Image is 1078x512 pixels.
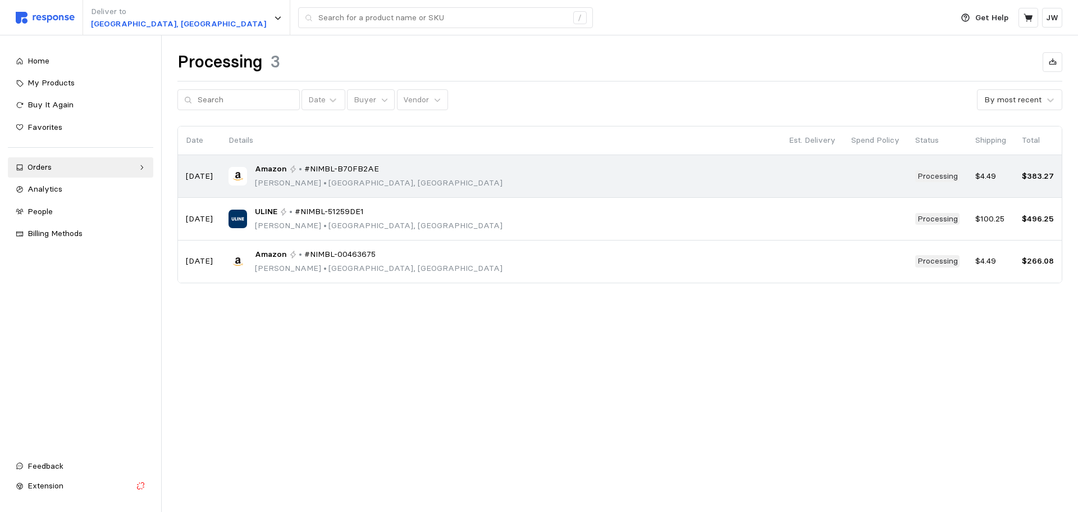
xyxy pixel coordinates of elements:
span: Amazon [255,163,287,175]
button: Vendor [397,89,448,111]
p: Spend Policy [851,134,899,147]
p: [DATE] [186,213,213,225]
button: Extension [8,476,153,496]
span: Amazon [255,248,287,261]
div: By most recent [984,94,1042,106]
span: Analytics [28,184,62,194]
p: Processing [917,213,958,225]
a: Analytics [8,179,153,200]
button: Buyer [347,89,395,111]
p: $496.25 [1022,213,1054,225]
p: Total [1022,134,1054,147]
p: $100.25 [975,213,1006,225]
p: Get Help [975,12,1008,24]
p: Vendor [403,94,429,106]
span: Extension [28,481,63,491]
span: ULINE [255,206,277,218]
div: / [573,11,587,25]
p: Shipping [975,134,1006,147]
span: #NIMBL-00463675 [304,248,376,261]
h1: 3 [270,51,280,73]
span: People [28,206,53,216]
a: My Products [8,73,153,93]
p: $266.08 [1022,255,1054,268]
h1: Processing [177,51,262,73]
p: [PERSON_NAME] [GEOGRAPHIC_DATA], [GEOGRAPHIC_DATA] [255,262,503,275]
img: Amazon [229,252,247,271]
p: $4.49 [975,170,1006,183]
span: #NIMBL-B70FB2AE [304,163,379,175]
p: JW [1046,12,1058,24]
span: • [321,178,328,188]
img: ULINE [229,210,247,228]
span: • [321,220,328,230]
p: Details [229,134,773,147]
a: Buy It Again [8,95,153,115]
span: Home [28,56,49,66]
button: JW [1042,8,1062,28]
a: People [8,202,153,222]
p: Processing [917,255,958,268]
p: [DATE] [186,170,213,183]
a: Orders [8,157,153,178]
p: Deliver to [91,6,266,18]
a: Billing Methods [8,224,153,244]
p: Buyer [354,94,376,106]
img: svg%3e [16,12,75,24]
div: Orders [28,161,134,174]
p: [GEOGRAPHIC_DATA], [GEOGRAPHIC_DATA] [91,18,266,30]
button: Get Help [954,7,1015,29]
input: Search [198,90,293,110]
span: #NIMBL-51259DE1 [295,206,364,218]
span: • [321,263,328,273]
img: Amazon [229,167,247,185]
p: • [299,248,302,261]
p: Status [915,134,960,147]
span: Feedback [28,461,63,471]
p: Est. Delivery [789,134,835,147]
span: Buy It Again [28,99,74,110]
p: Processing [917,170,958,183]
span: Billing Methods [28,228,83,238]
p: [PERSON_NAME] [GEOGRAPHIC_DATA], [GEOGRAPHIC_DATA] [255,220,503,232]
p: [DATE] [186,255,213,268]
p: $383.27 [1022,170,1054,183]
span: Favorites [28,122,62,132]
p: • [289,206,293,218]
input: Search for a product name or SKU [318,8,567,28]
div: Date [308,94,326,106]
a: Home [8,51,153,71]
a: Favorites [8,117,153,138]
p: • [299,163,302,175]
p: [PERSON_NAME] [GEOGRAPHIC_DATA], [GEOGRAPHIC_DATA] [255,177,503,189]
button: Feedback [8,456,153,477]
p: Date [186,134,213,147]
p: $4.49 [975,255,1006,268]
span: My Products [28,78,75,88]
